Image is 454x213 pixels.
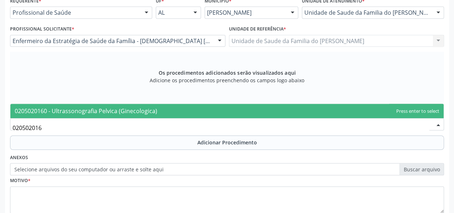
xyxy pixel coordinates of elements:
[197,139,257,146] span: Adicionar Procedimento
[13,121,429,135] input: Buscar por procedimento
[229,24,286,35] label: Unidade de referência
[10,135,444,150] button: Adicionar Procedimento
[10,24,74,35] label: Profissional Solicitante
[10,175,31,186] label: Motivo
[207,9,284,16] span: [PERSON_NAME]
[150,77,304,84] span: Adicione os procedimentos preenchendo os campos logo abaixo
[158,69,295,77] span: Os procedimentos adicionados serão visualizados aqui
[13,37,211,45] span: Enfermeiro da Estratégia de Saúde da Família - [DEMOGRAPHIC_DATA] [PERSON_NAME]
[10,152,28,163] label: Anexos
[158,9,186,16] span: AL
[304,9,429,16] span: Unidade de Saude da Familia do [PERSON_NAME]
[15,107,157,115] span: 0205020160 - Ultrassonografia Pelvica (Ginecologica)
[13,9,137,16] span: Profissional de Saúde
